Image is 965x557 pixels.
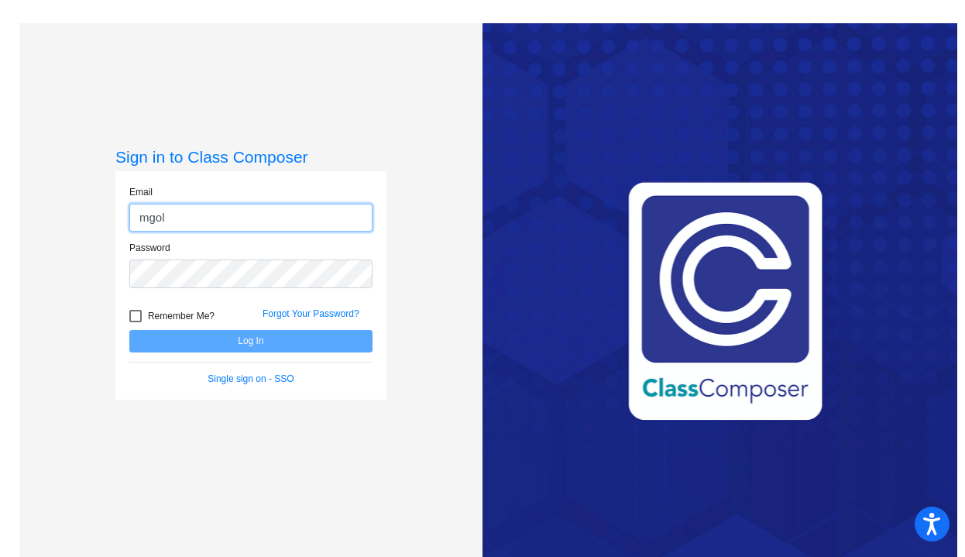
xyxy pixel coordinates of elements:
a: Forgot Your Password? [263,308,359,319]
label: Email [129,185,153,199]
h3: Sign in to Class Composer [115,147,386,167]
a: Single sign on - SSO [208,373,294,384]
span: Remember Me? [148,307,215,325]
label: Password [129,241,170,255]
button: Log In [129,330,373,352]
